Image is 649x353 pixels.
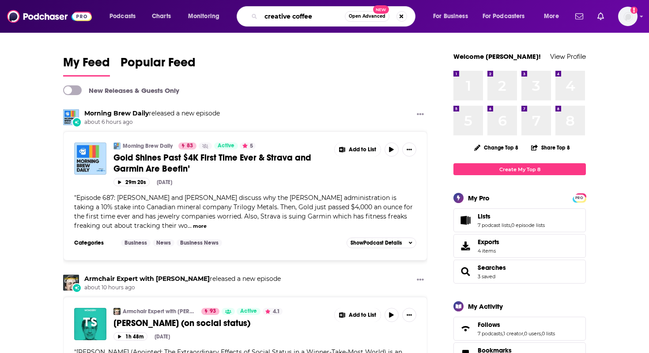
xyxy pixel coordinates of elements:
[510,222,511,228] span: ,
[453,260,586,284] span: Searches
[109,10,136,23] span: Podcasts
[74,308,106,340] img: Toby Stuart (on social status)
[478,212,491,220] span: Lists
[478,238,499,246] span: Exports
[121,55,196,75] span: Popular Feed
[618,7,638,26] button: Show profile menu
[511,222,545,228] a: 0 episode lists
[263,308,283,315] button: 4.1
[201,308,219,315] a: 93
[478,264,506,272] a: Searches
[351,240,402,246] span: Show Podcast Details
[468,302,503,311] div: My Activity
[84,119,220,126] span: about 6 hours ago
[453,163,586,175] a: Create My Top 8
[433,10,468,23] span: For Business
[349,146,376,153] span: Add to List
[453,317,586,341] span: Follows
[478,321,500,329] span: Follows
[63,109,79,125] a: Morning Brew Daily
[373,5,389,14] span: New
[335,308,381,322] button: Show More Button
[478,222,510,228] a: 7 podcast lists
[335,142,381,157] button: Show More Button
[349,312,376,318] span: Add to List
[349,14,385,19] span: Open Advanced
[469,142,524,153] button: Change Top 8
[550,52,586,61] a: View Profile
[63,85,179,95] a: New Releases & Guests Only
[74,142,106,175] img: Gold Shines Past $4K First Time Ever & Strava and Garmin Are Beefin’
[74,194,413,230] span: "
[457,214,474,226] a: Lists
[177,239,222,246] a: Business News
[240,142,256,150] button: 5
[261,9,345,23] input: Search podcasts, credits, & more...
[214,142,238,150] a: Active
[618,7,638,26] span: Logged in as ldigiovine
[113,178,150,186] button: 29m 20s
[178,142,196,150] a: 83
[245,6,424,27] div: Search podcasts, credits, & more...
[478,321,555,329] a: Follows
[457,240,474,252] span: Exports
[240,307,257,316] span: Active
[457,265,474,278] a: Searches
[503,330,523,337] a: 1 creator
[478,330,502,337] a: 7 podcasts
[453,234,586,258] a: Exports
[146,9,176,23] a: Charts
[538,9,570,23] button: open menu
[618,7,638,26] img: User Profile
[113,318,328,329] a: [PERSON_NAME] (on social status)
[524,330,541,337] a: 0 users
[121,55,196,77] a: Popular Feed
[121,239,151,246] a: Business
[544,10,559,23] span: More
[113,308,121,315] img: Armchair Expert with Dax Shepard
[478,212,545,220] a: Lists
[478,248,499,254] span: 4 items
[402,142,416,157] button: Show More Button
[182,9,231,23] button: open menu
[157,179,172,185] div: [DATE]
[153,239,174,246] a: News
[103,9,147,23] button: open menu
[402,308,416,322] button: Show More Button
[413,275,427,286] button: Show More Button
[152,10,171,23] span: Charts
[188,222,192,230] span: ...
[453,208,586,232] span: Lists
[72,117,82,127] div: New Episode
[483,10,525,23] span: For Podcasters
[427,9,479,23] button: open menu
[113,152,328,174] a: Gold Shines Past $4K First Time Ever & Strava and Garmin Are Beefin’
[188,10,219,23] span: Monitoring
[84,275,281,283] h3: released a new episode
[413,109,427,120] button: Show More Button
[113,318,250,329] span: [PERSON_NAME] (on social status)
[574,194,585,201] a: PRO
[123,142,173,150] a: Morning Brew Daily
[113,142,121,150] img: Morning Brew Daily
[457,322,474,335] a: Follows
[477,9,538,23] button: open menu
[72,283,82,293] div: New Episode
[74,194,413,230] span: Episode 687: [PERSON_NAME] and [PERSON_NAME] discuss why the [PERSON_NAME] administration is taki...
[541,330,542,337] span: ,
[218,142,234,150] span: Active
[84,109,149,117] a: Morning Brew Daily
[453,52,541,61] a: Welcome [PERSON_NAME]!
[468,194,490,202] div: My Pro
[63,275,79,291] img: Armchair Expert with Dax Shepard
[155,334,170,340] div: [DATE]
[63,55,110,77] a: My Feed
